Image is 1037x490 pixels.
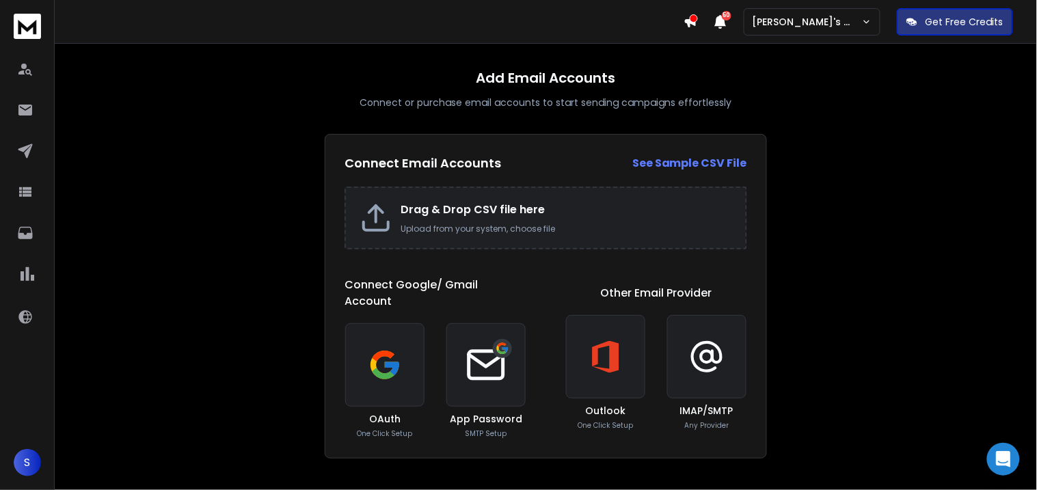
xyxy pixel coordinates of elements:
span: 50 [722,11,731,21]
button: S [14,449,41,476]
p: One Click Setup [358,428,413,439]
h3: OAuth [369,412,401,426]
p: SMTP Setup [466,428,507,439]
h3: Outlook [586,404,626,418]
h3: App Password [450,412,522,426]
h3: IMAP/SMTP [680,404,733,418]
p: One Click Setup [578,420,634,431]
a: See Sample CSV File [632,155,747,172]
p: Connect or purchase email accounts to start sending campaigns effortlessly [360,96,732,109]
h2: Connect Email Accounts [345,154,501,173]
h1: Add Email Accounts [476,68,616,87]
p: Get Free Credits [926,15,1004,29]
button: Get Free Credits [897,8,1013,36]
img: logo [14,14,41,39]
p: [PERSON_NAME]'s Workspace [753,15,862,29]
h1: Connect Google/ Gmail Account [345,277,526,310]
div: Open Intercom Messenger [987,443,1020,476]
p: Any Provider [685,420,729,431]
strong: See Sample CSV File [632,155,747,171]
h1: Other Email Provider [601,285,712,301]
p: Upload from your system, choose file [401,223,732,234]
h2: Drag & Drop CSV file here [401,202,732,218]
